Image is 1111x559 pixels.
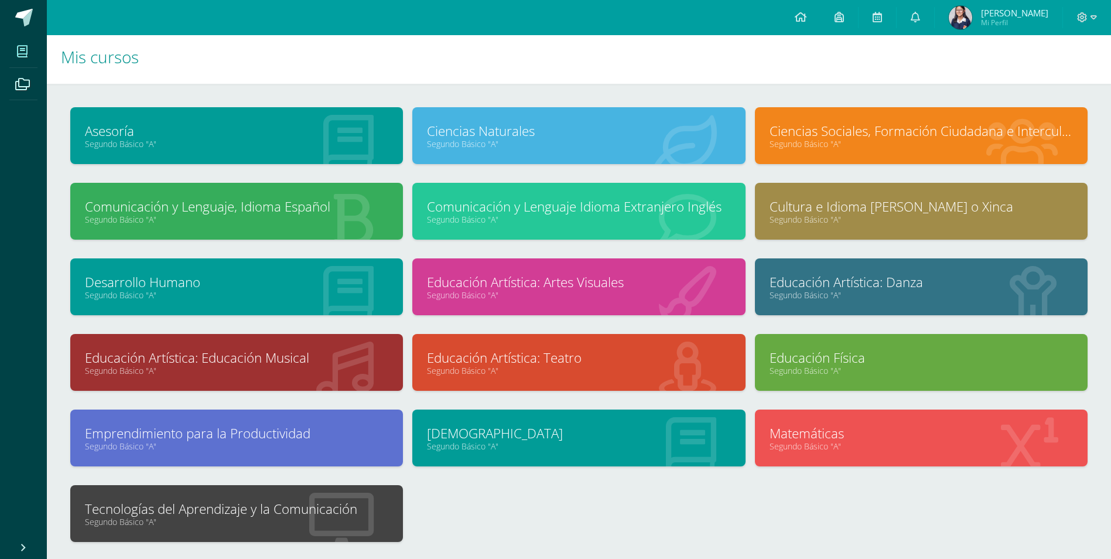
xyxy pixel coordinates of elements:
a: Segundo Básico "A" [427,289,730,301]
a: Asesoría [85,122,388,140]
span: Mi Perfil [981,18,1048,28]
a: Segundo Básico "A" [85,365,388,376]
span: [PERSON_NAME] [981,7,1048,19]
a: Segundo Básico "A" [85,214,388,225]
a: Segundo Básico "A" [85,516,388,527]
a: Ciencias Naturales [427,122,730,140]
a: [DEMOGRAPHIC_DATA] [427,424,730,442]
a: Segundo Básico "A" [770,214,1073,225]
a: Segundo Básico "A" [85,441,388,452]
a: Ciencias Sociales, Formación Ciudadana e Interculturalidad [770,122,1073,140]
a: Segundo Básico "A" [770,365,1073,376]
a: Segundo Básico "A" [85,289,388,301]
a: Segundo Básico "A" [427,214,730,225]
a: Educación Física [770,349,1073,367]
a: Emprendimiento para la Productividad [85,424,388,442]
a: Tecnologías del Aprendizaje y la Comunicación [85,500,388,518]
a: Educación Artística: Artes Visuales [427,273,730,291]
a: Comunicación y Lenguaje, Idioma Español [85,197,388,216]
a: Segundo Básico "A" [770,289,1073,301]
span: Mis cursos [61,46,139,68]
a: Segundo Básico "A" [427,365,730,376]
a: Educación Artística: Danza [770,273,1073,291]
a: Comunicación y Lenguaje Idioma Extranjero Inglés [427,197,730,216]
a: Segundo Básico "A" [427,441,730,452]
a: Desarrollo Humano [85,273,388,291]
a: Cultura e Idioma [PERSON_NAME] o Xinca [770,197,1073,216]
a: Educación Artística: Teatro [427,349,730,367]
a: Segundo Básico "A" [770,138,1073,149]
a: Segundo Básico "A" [427,138,730,149]
img: 016a31844e7f08065a7e0eab0c910ae8.png [949,6,972,29]
a: Segundo Básico "A" [770,441,1073,452]
a: Segundo Básico "A" [85,138,388,149]
a: Educación Artística: Educación Musical [85,349,388,367]
a: Matemáticas [770,424,1073,442]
